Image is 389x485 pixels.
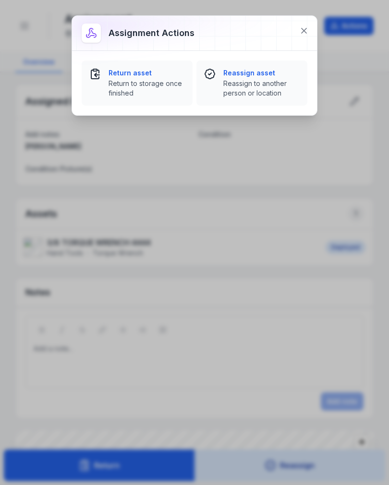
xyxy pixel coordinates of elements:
[109,79,185,98] span: Return to storage once finished
[223,68,300,78] strong: Reassign asset
[109,26,194,40] h3: Assignment actions
[109,68,185,78] strong: Return asset
[82,61,193,106] button: Return assetReturn to storage once finished
[223,79,300,98] span: Reassign to another person or location
[196,61,307,106] button: Reassign assetReassign to another person or location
